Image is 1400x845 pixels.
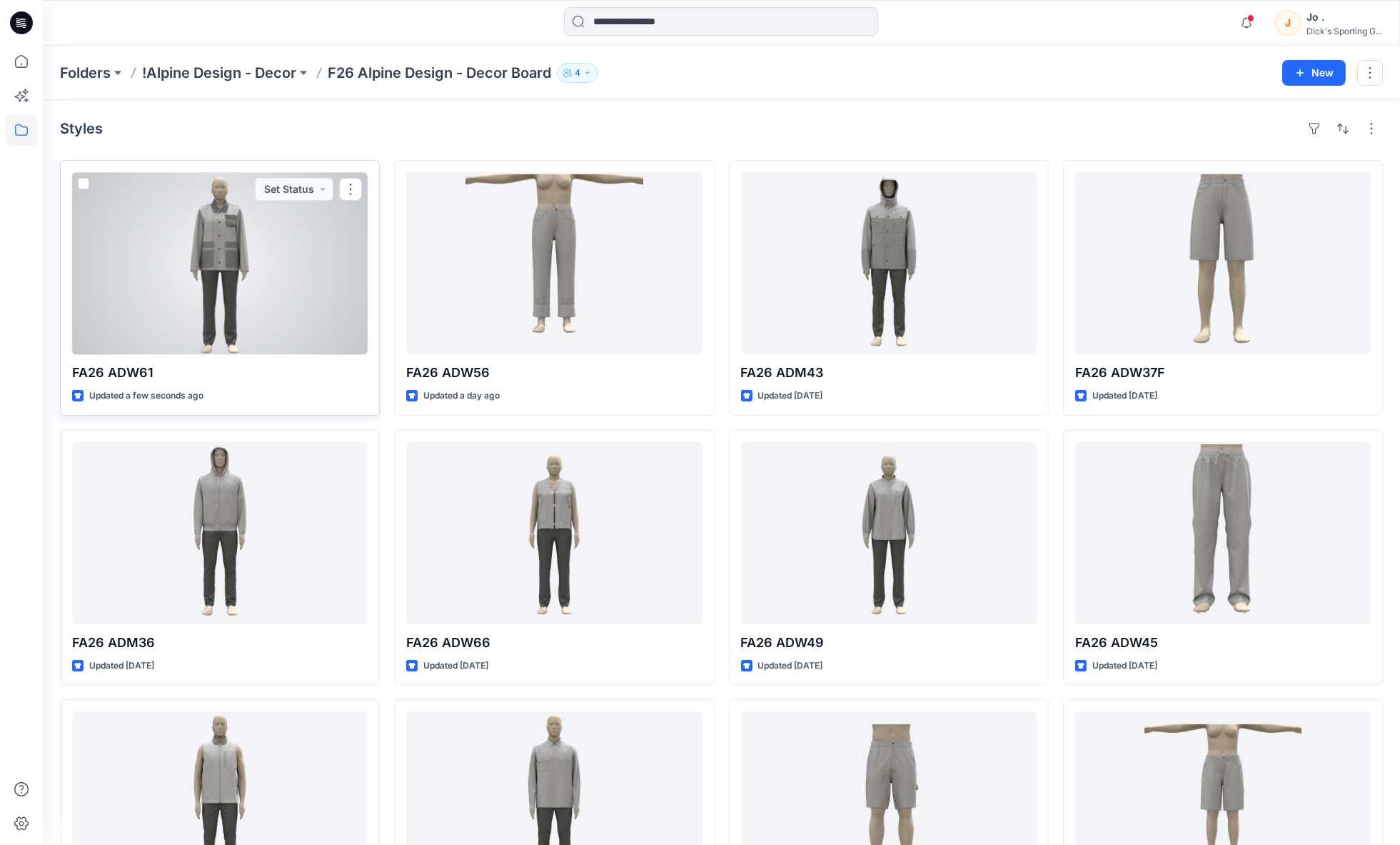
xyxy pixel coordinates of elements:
p: FA26 ADW56 [406,363,702,383]
a: FA26 ADM43 [741,172,1037,354]
p: Updated [DATE] [423,659,488,674]
a: FA26 ADW49 [741,442,1037,624]
a: FA26 ADW61 [72,172,368,354]
p: Updated a few seconds ago [89,389,203,404]
p: 4 [575,65,580,81]
p: FA26 ADM36 [72,633,368,653]
h4: Styles [60,120,103,137]
p: Updated [DATE] [758,659,823,674]
p: FA26 ADW45 [1075,633,1371,653]
div: Jo . [1306,9,1382,26]
p: Updated [DATE] [89,659,154,674]
p: Updated a day ago [423,389,500,404]
p: FA26 ADW61 [72,363,368,383]
p: Updated [DATE] [1092,659,1157,674]
button: 4 [557,63,598,83]
a: FA26 ADW45 [1075,442,1371,624]
p: F26 Alpine Design - Decor Board [328,63,551,83]
p: FA26 ADW66 [406,633,702,653]
p: FA26 ADW37F [1075,363,1371,383]
a: FA26 ADW37F [1075,172,1371,354]
a: Folders [60,63,111,83]
p: Updated [DATE] [758,389,823,404]
button: New [1282,60,1346,86]
div: J [1275,10,1301,36]
a: FA26 ADM36 [72,442,368,624]
a: FA26 ADW56 [406,172,702,354]
div: Dick's Sporting G... [1306,26,1382,36]
p: Updated [DATE] [1092,389,1157,404]
a: FA26 ADW66 [406,442,702,624]
p: FA26 ADM43 [741,363,1037,383]
p: FA26 ADW49 [741,633,1037,653]
a: !Alpine Design - Decor [142,63,296,83]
